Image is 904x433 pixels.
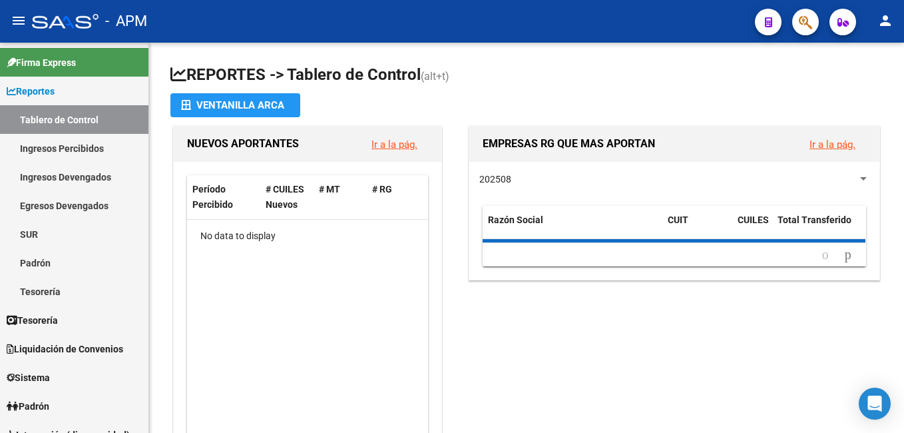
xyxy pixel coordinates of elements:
a: Ir a la pág. [809,139,855,151]
datatable-header-cell: # MT [314,175,367,219]
datatable-header-cell: Total Transferido [772,206,865,250]
span: Reportes [7,84,55,99]
datatable-header-cell: CUILES [732,206,772,250]
span: NUEVOS APORTANTES [187,137,299,150]
span: Firma Express [7,55,76,70]
mat-icon: person [877,13,893,29]
button: Ventanilla ARCA [170,93,300,117]
span: # CUILES Nuevos [266,184,304,210]
datatable-header-cell: # RG [367,175,420,219]
h1: REPORTES -> Tablero de Control [170,64,883,87]
div: Open Intercom Messenger [859,388,891,420]
a: Ir a la pág. [371,139,417,151]
span: Sistema [7,370,50,385]
span: - APM [105,7,147,36]
span: Tesorería [7,313,58,328]
datatable-header-cell: # CUILES Nuevos [260,175,314,219]
a: go to next page [839,248,857,262]
button: Ir a la pág. [799,132,866,157]
span: 202508 [479,174,511,185]
datatable-header-cell: CUIT [662,206,732,250]
div: No data to display [187,220,427,253]
span: CUIT [668,215,688,225]
span: # RG [372,184,392,195]
span: Padrón [7,399,49,414]
span: CUILES [738,215,769,225]
span: Liquidación de Convenios [7,342,123,356]
div: Ventanilla ARCA [181,93,290,117]
button: Ir a la pág. [361,132,428,157]
datatable-header-cell: Período Percibido [187,175,260,219]
span: # MT [319,184,340,195]
datatable-header-cell: Razón Social [483,206,662,250]
span: Total Transferido [778,215,851,225]
a: go to previous page [816,248,835,262]
span: (alt+t) [421,70,449,83]
span: Razón Social [488,215,543,225]
span: Período Percibido [192,184,233,210]
span: EMPRESAS RG QUE MAS APORTAN [483,137,655,150]
mat-icon: menu [11,13,27,29]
